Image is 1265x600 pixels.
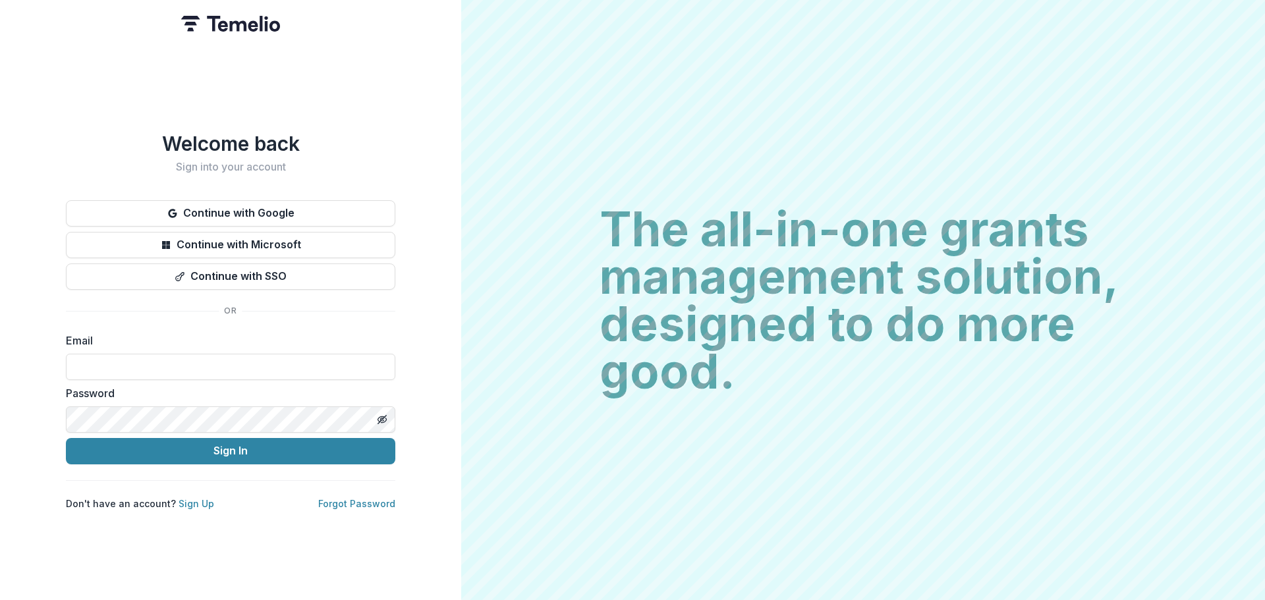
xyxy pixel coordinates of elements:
a: Sign Up [179,498,214,509]
button: Sign In [66,438,395,464]
label: Password [66,385,387,401]
button: Continue with SSO [66,263,395,290]
img: Temelio [181,16,280,32]
button: Toggle password visibility [372,409,393,430]
p: Don't have an account? [66,497,214,510]
a: Forgot Password [318,498,395,509]
label: Email [66,333,387,348]
button: Continue with Microsoft [66,232,395,258]
h2: Sign into your account [66,161,395,173]
h1: Welcome back [66,132,395,155]
button: Continue with Google [66,200,395,227]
